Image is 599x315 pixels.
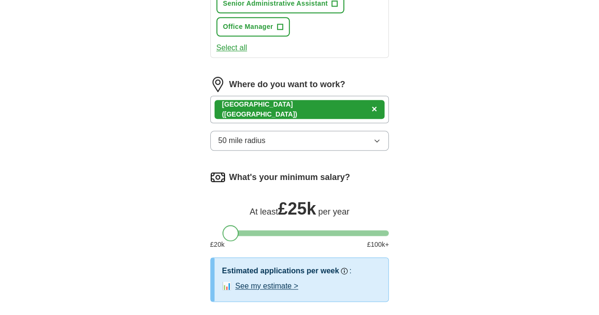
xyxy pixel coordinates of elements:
[222,110,297,118] span: ([GEOGRAPHIC_DATA])
[222,265,339,277] h3: Estimated applications per week
[216,17,290,36] button: Office Manager
[229,171,350,184] label: What's your minimum salary?
[218,135,266,146] span: 50 mile radius
[222,280,232,292] span: 📊
[372,104,377,114] span: ×
[229,78,345,91] label: Where do you want to work?
[210,131,389,151] button: 50 mile radius
[349,265,351,277] h3: :
[318,207,349,216] span: per year
[278,199,316,218] span: £ 25k
[216,42,247,54] button: Select all
[372,102,377,117] button: ×
[222,100,293,108] strong: [GEOGRAPHIC_DATA]
[235,280,298,292] button: See my estimate >
[210,240,224,250] span: £ 20 k
[250,207,278,216] span: At least
[210,77,225,92] img: location.png
[223,22,273,32] span: Office Manager
[210,170,225,185] img: salary.png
